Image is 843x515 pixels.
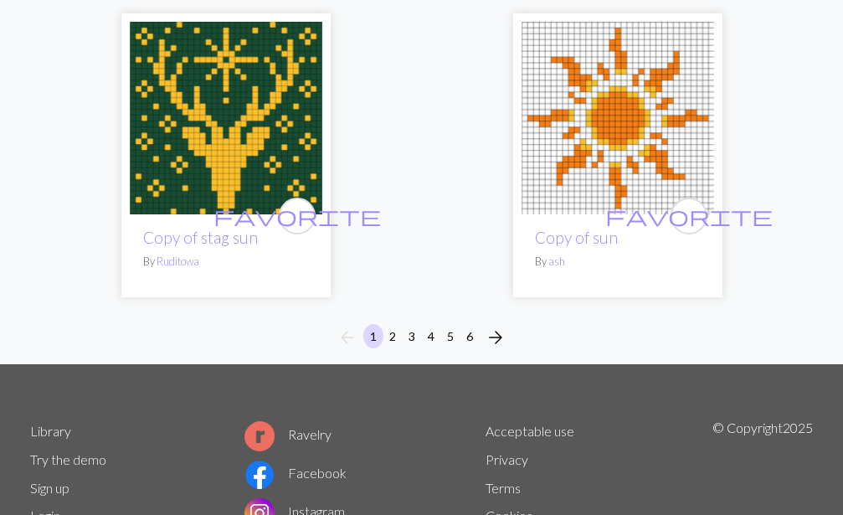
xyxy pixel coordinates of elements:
[30,451,106,467] a: Try the demo
[402,324,422,348] button: 3
[363,324,383,348] button: 1
[479,324,512,351] button: Next
[486,423,574,439] a: Acceptable use
[522,108,714,124] a: sun
[548,255,565,268] a: ash
[671,198,707,234] button: favourite
[213,203,381,229] span: favorite
[331,324,512,351] nav: Page navigation
[486,451,528,467] a: Privacy
[535,254,701,270] p: By
[486,327,506,348] i: Next
[440,324,460,348] button: 5
[383,324,403,348] button: 2
[421,324,441,348] button: 4
[157,255,199,268] a: Ruditowa
[279,198,316,234] button: favourite
[30,480,69,496] a: Sign up
[244,426,332,442] a: Ravelry
[605,199,773,233] i: favourite
[213,199,381,233] i: favourite
[143,254,309,270] p: By
[244,465,347,481] a: Facebook
[486,480,521,496] a: Terms
[460,324,480,348] button: 6
[486,326,506,349] span: arrow_forward
[30,423,71,439] a: Library
[605,203,773,229] span: favorite
[535,228,618,247] a: Copy of sun
[522,22,714,214] img: sun
[130,22,322,214] img: stag sun
[130,108,322,124] a: stag sun
[244,421,275,451] img: Ravelry logo
[244,460,275,490] img: Facebook logo
[143,228,258,247] a: Copy of stag sun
